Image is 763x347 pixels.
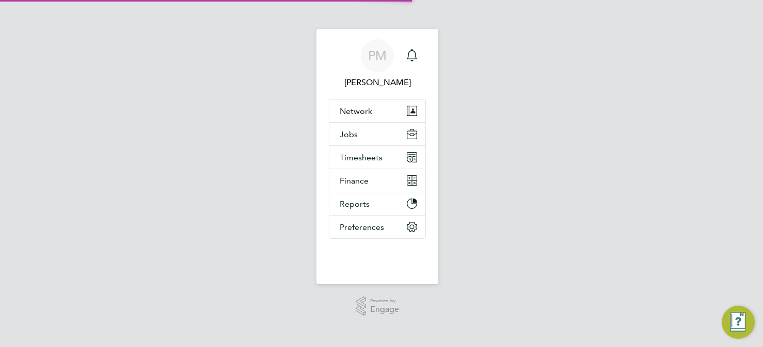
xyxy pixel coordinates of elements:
span: PM [368,49,387,62]
span: Powered by [370,296,399,305]
span: Engage [370,305,399,314]
a: Powered byEngage [356,296,400,316]
button: Preferences [329,216,425,238]
span: Finance [340,176,369,186]
nav: Main navigation [316,29,438,284]
a: PM[PERSON_NAME] [329,39,426,89]
span: Paul Mott [329,76,426,89]
button: Reports [329,192,425,215]
span: Preferences [340,222,384,232]
button: Finance [329,169,425,192]
a: Go to home page [329,249,426,266]
span: Timesheets [340,153,383,162]
button: Jobs [329,123,425,145]
img: berryrecruitment-logo-retina.png [347,249,407,266]
button: Engage Resource Center [722,306,755,339]
span: Jobs [340,129,358,139]
span: Reports [340,199,370,209]
button: Network [329,100,425,122]
span: Network [340,106,372,116]
button: Timesheets [329,146,425,169]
